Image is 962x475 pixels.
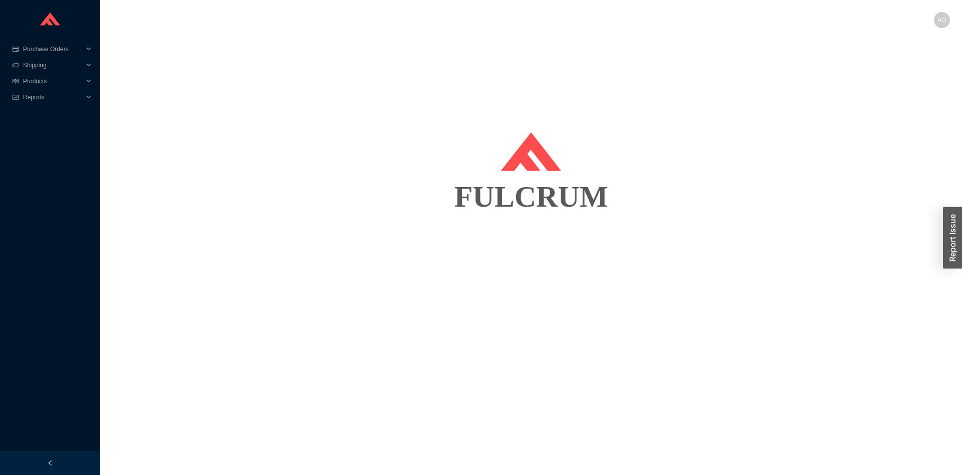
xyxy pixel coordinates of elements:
div: FULCRUM [112,172,950,222]
span: fund [12,94,19,100]
span: Products [23,73,83,89]
span: left [47,460,53,466]
span: AG [937,12,946,28]
span: credit-card [12,46,19,52]
span: Purchase Orders [23,41,83,57]
span: read [12,78,19,84]
span: Shipping [23,57,83,73]
span: Reports [23,89,83,105]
